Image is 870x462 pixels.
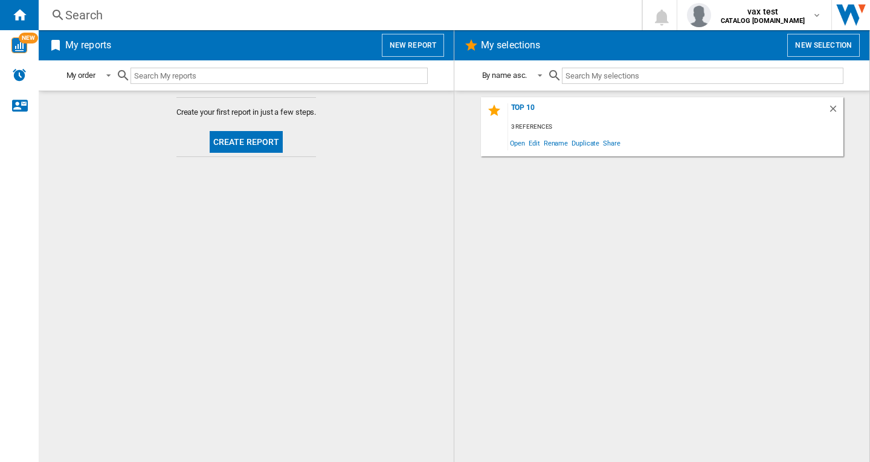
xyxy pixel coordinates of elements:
img: wise-card.svg [11,37,27,53]
div: Delete [828,103,843,120]
h2: My reports [63,34,114,57]
span: Open [508,135,527,151]
div: Top 10 [508,103,828,120]
img: alerts-logo.svg [12,68,27,82]
span: vax test [721,5,805,18]
img: profile.jpg [687,3,711,27]
h2: My selections [478,34,543,57]
span: Share [601,135,622,151]
span: Duplicate [570,135,601,151]
input: Search My selections [562,68,843,84]
button: New selection [787,34,860,57]
div: My order [66,71,95,80]
span: Create your first report in just a few steps. [176,107,317,118]
input: Search My reports [130,68,428,84]
span: Rename [542,135,570,151]
b: CATALOG [DOMAIN_NAME] [721,17,805,25]
div: Search [65,7,610,24]
span: Edit [527,135,542,151]
button: New report [382,34,444,57]
div: 3 references [508,120,843,135]
button: Create report [210,131,283,153]
span: NEW [19,33,38,43]
div: By name asc. [482,71,527,80]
